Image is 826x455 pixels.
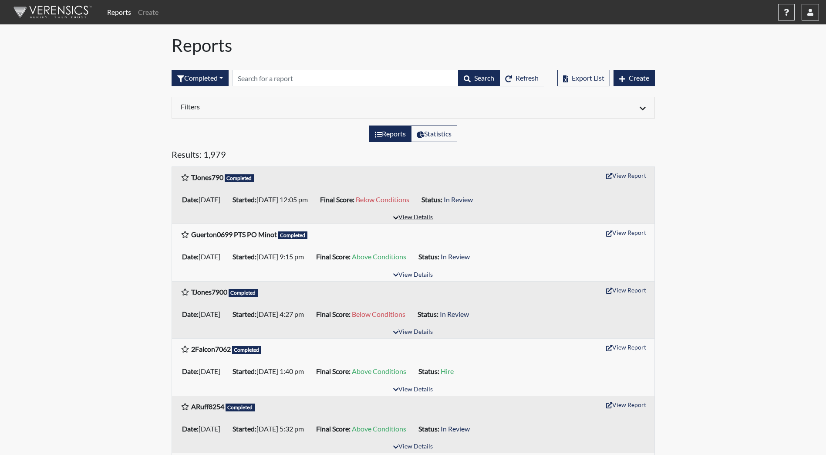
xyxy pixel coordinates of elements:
[421,195,442,204] b: Status:
[316,367,351,375] b: Final Score:
[316,310,351,318] b: Final Score:
[179,307,229,321] li: [DATE]
[389,212,437,224] button: View Details
[182,367,199,375] b: Date:
[229,364,313,378] li: [DATE] 1:40 pm
[191,173,223,181] b: TJones790
[104,3,135,21] a: Reports
[389,326,437,338] button: View Details
[411,126,457,142] label: View statistics about completed interviews
[135,3,162,21] a: Create
[316,424,351,433] b: Final Score:
[191,345,231,353] b: 2Falcon7062
[418,367,439,375] b: Status:
[352,310,405,318] span: Below Conditions
[352,367,406,375] span: Above Conditions
[614,70,655,86] button: Create
[172,149,655,163] h5: Results: 1,979
[172,70,229,86] button: Completed
[516,74,539,82] span: Refresh
[233,252,256,261] b: Started:
[440,310,469,318] span: In Review
[444,195,473,204] span: In Review
[191,230,277,238] b: Guerton0699 PTS PO Minot
[181,102,407,111] h6: Filters
[602,169,650,182] button: View Report
[441,367,454,375] span: Hire
[629,74,649,82] span: Create
[389,384,437,396] button: View Details
[182,424,199,433] b: Date:
[278,231,308,239] span: Completed
[229,193,317,207] li: [DATE] 12:05 pm
[191,402,224,411] b: ARuff8254
[369,126,411,142] label: View the list of reports
[474,74,494,82] span: Search
[179,364,229,378] li: [DATE]
[229,289,258,297] span: Completed
[174,102,652,113] div: Click to expand/collapse filters
[232,70,459,86] input: Search by Registration ID, Interview Number, or Investigation Name.
[229,250,313,264] li: [DATE] 9:15 pm
[191,288,227,296] b: TJones7900
[233,424,256,433] b: Started:
[226,404,255,411] span: Completed
[418,310,438,318] b: Status:
[352,424,406,433] span: Above Conditions
[233,195,256,204] b: Started:
[441,424,470,433] span: In Review
[172,35,655,56] h1: Reports
[602,226,650,239] button: View Report
[225,174,254,182] span: Completed
[316,252,351,261] b: Final Score:
[320,195,354,204] b: Final Score:
[172,70,229,86] div: Filter by interview status
[418,252,439,261] b: Status:
[232,346,262,354] span: Completed
[182,252,199,261] b: Date:
[572,74,604,82] span: Export List
[229,422,313,436] li: [DATE] 5:32 pm
[182,310,199,318] b: Date:
[179,250,229,264] li: [DATE]
[557,70,610,86] button: Export List
[389,441,437,453] button: View Details
[602,398,650,411] button: View Report
[441,252,470,261] span: In Review
[499,70,544,86] button: Refresh
[179,193,229,207] li: [DATE]
[356,195,409,204] span: Below Conditions
[458,70,500,86] button: Search
[418,424,439,433] b: Status:
[352,252,406,261] span: Above Conditions
[182,195,199,204] b: Date:
[179,422,229,436] li: [DATE]
[233,367,256,375] b: Started:
[389,269,437,281] button: View Details
[229,307,313,321] li: [DATE] 4:27 pm
[602,340,650,354] button: View Report
[602,283,650,297] button: View Report
[233,310,256,318] b: Started:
